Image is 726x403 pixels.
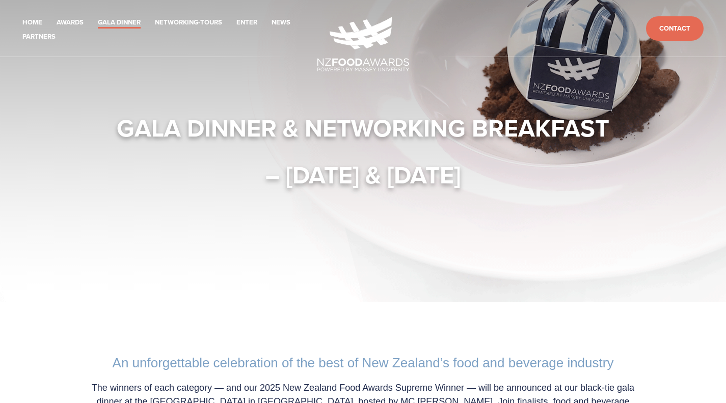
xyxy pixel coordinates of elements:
[70,159,657,190] h1: – [DATE] & [DATE]
[98,17,141,29] a: Gala Dinner
[272,17,290,29] a: News
[80,355,647,371] h2: An unforgettable celebration of the best of New Zealand’s food and beverage industry
[57,17,84,29] a: Awards
[22,17,42,29] a: Home
[70,113,657,143] h1: Gala Dinner & Networking Breakfast
[236,17,257,29] a: Enter
[22,31,56,43] a: Partners
[155,17,222,29] a: Networking-Tours
[646,16,704,41] a: Contact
